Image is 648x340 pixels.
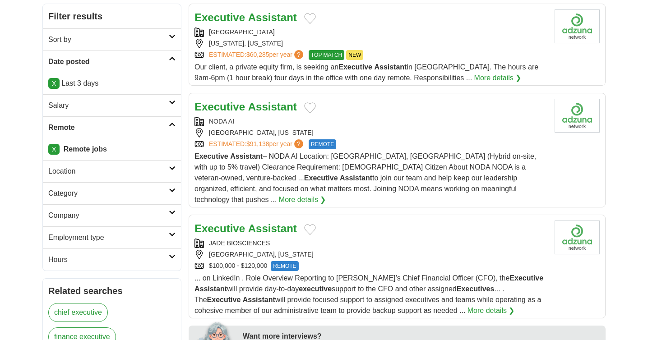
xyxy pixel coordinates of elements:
[555,99,600,133] img: Company logo
[43,204,181,226] a: Company
[340,174,372,182] strong: Assistant
[48,56,169,67] h2: Date posted
[194,128,547,138] div: [GEOGRAPHIC_DATA], [US_STATE]
[43,226,181,248] a: Employment type
[474,73,522,83] a: More details ❯
[48,303,108,322] a: chief executive
[194,39,547,48] div: [US_STATE], [US_STATE]
[309,139,336,149] span: REMOTE
[194,117,547,126] div: NODA AI
[48,166,169,177] h2: Location
[194,11,297,23] a: Executive Assistant
[246,140,269,147] span: $91,138
[246,51,269,58] span: $60,285
[43,248,181,271] a: Hours
[555,9,600,43] img: Company logo
[48,210,169,221] h2: Company
[43,182,181,204] a: Category
[304,224,316,235] button: Add to favorite jobs
[194,101,245,113] strong: Executive
[194,11,245,23] strong: Executive
[48,144,60,155] a: X
[309,50,344,60] span: TOP MATCH
[48,122,169,133] h2: Remote
[346,50,363,60] span: NEW
[209,50,305,60] a: ESTIMATED:$60,285per year?
[194,285,227,293] strong: Assistant
[194,274,543,314] span: ... on LinkedIn . Role Overview Reporting to [PERSON_NAME]’s Chief Financial Officer (CFO), the w...
[243,296,275,303] strong: Assistant
[555,221,600,254] img: Company logo
[43,51,181,73] a: Date posted
[457,285,495,293] strong: Executives
[194,63,538,82] span: Our client, a private equity firm, is seeking an in [GEOGRAPHIC_DATA]. The hours are 9am-6pm (1 h...
[64,145,107,153] strong: Remote jobs
[194,28,547,37] div: [GEOGRAPHIC_DATA]
[43,116,181,138] a: Remote
[48,78,60,89] a: X
[194,250,547,259] div: [GEOGRAPHIC_DATA], [US_STATE]
[194,239,547,248] div: JADE BIOSCIENCES
[271,261,298,271] span: REMOTE
[48,284,176,298] h2: Related searches
[207,296,241,303] strong: Executive
[194,152,536,203] span: – NODA AI Location: [GEOGRAPHIC_DATA], [GEOGRAPHIC_DATA] (Hybrid on-site, with up to 5% travel) C...
[230,152,263,160] strong: Assistant
[48,232,169,243] h2: Employment type
[304,174,338,182] strong: Executive
[248,11,297,23] strong: Assistant
[467,305,515,316] a: More details ❯
[48,34,169,45] h2: Sort by
[43,160,181,182] a: Location
[294,139,303,148] span: ?
[304,13,316,24] button: Add to favorite jobs
[304,102,316,113] button: Add to favorite jobs
[338,63,372,71] strong: Executive
[43,4,181,28] h2: Filter results
[194,222,297,234] a: Executive Assistant
[43,94,181,116] a: Salary
[48,78,176,89] p: Last 3 days
[248,101,297,113] strong: Assistant
[279,194,326,205] a: More details ❯
[43,28,181,51] a: Sort by
[194,101,297,113] a: Executive Assistant
[194,261,547,271] div: $100,000 - $120,000
[299,285,332,293] strong: executive
[374,63,407,71] strong: Assistant
[509,274,543,282] strong: Executive
[48,100,169,111] h2: Salary
[48,254,169,265] h2: Hours
[248,222,297,234] strong: Assistant
[294,50,303,59] span: ?
[194,222,245,234] strong: Executive
[209,139,305,149] a: ESTIMATED:$91,138per year?
[194,152,228,160] strong: Executive
[48,188,169,199] h2: Category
